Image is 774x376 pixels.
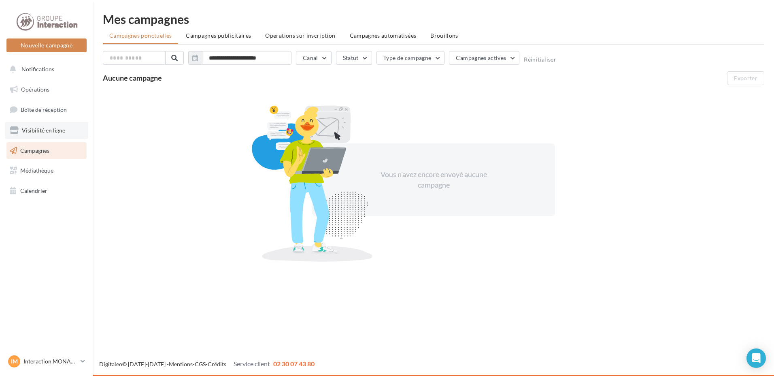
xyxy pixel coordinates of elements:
[234,360,270,367] span: Service client
[5,142,88,159] a: Campagnes
[103,13,764,25] div: Mes campagnes
[22,127,65,134] span: Visibilité en ligne
[5,162,88,179] a: Médiathèque
[5,61,85,78] button: Notifications
[456,54,506,61] span: Campagnes actives
[5,101,88,118] a: Boîte de réception
[727,71,764,85] button: Exporter
[5,122,88,139] a: Visibilité en ligne
[20,147,49,154] span: Campagnes
[364,169,503,190] div: Vous n'avez encore envoyé aucune campagne
[21,106,67,113] span: Boîte de réception
[5,81,88,98] a: Opérations
[11,357,18,365] span: IM
[208,361,226,367] a: Crédits
[265,32,335,39] span: Operations sur inscription
[430,32,458,39] span: Brouillons
[23,357,77,365] p: Interaction MONACO
[21,86,49,93] span: Opérations
[20,167,53,174] span: Médiathèque
[449,51,519,65] button: Campagnes actives
[350,32,417,39] span: Campagnes automatisées
[6,354,87,369] a: IM Interaction MONACO
[99,361,315,367] span: © [DATE]-[DATE] - - -
[376,51,445,65] button: Type de campagne
[746,348,766,368] div: Open Intercom Messenger
[186,32,251,39] span: Campagnes publicitaires
[169,361,193,367] a: Mentions
[6,38,87,52] button: Nouvelle campagne
[195,361,206,367] a: CGS
[20,187,47,194] span: Calendrier
[5,182,88,199] a: Calendrier
[273,360,315,367] span: 02 30 07 43 80
[103,73,162,82] span: Aucune campagne
[524,56,556,63] button: Réinitialiser
[336,51,372,65] button: Statut
[296,51,332,65] button: Canal
[21,66,54,73] span: Notifications
[99,361,122,367] a: Digitaleo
